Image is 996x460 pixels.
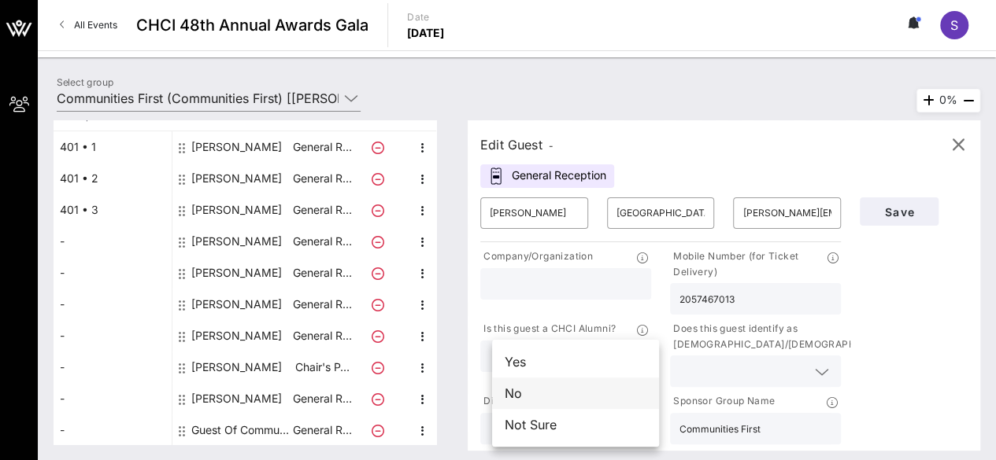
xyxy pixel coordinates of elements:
div: Not Sure [492,409,659,440]
p: General R… [291,289,354,320]
button: Save [860,197,939,226]
div: 401 • 2 [54,163,172,194]
span: S [950,17,958,33]
div: Juana Silverio [191,289,282,320]
div: Guest Of Communities First [191,414,291,446]
p: Chair's P… [291,351,354,383]
p: Mobile Number (for Ticket Delivery) [670,248,827,280]
div: - [54,320,172,351]
input: Last Name* [616,201,705,226]
div: - [54,414,172,446]
span: CHCI 48th Annual Awards Gala [136,13,368,37]
div: Cristina Miranda [191,131,282,163]
div: 401 • 1 [54,131,172,163]
div: Mar Zepeda Salazar [191,163,282,194]
label: Select group [57,76,113,88]
div: Vanessa Thomas [191,383,282,414]
p: Company/Organization [480,248,593,265]
p: [DATE] [407,25,445,41]
div: Juan Ulloa [191,257,282,289]
p: General R… [291,226,354,257]
div: General Reception [480,164,614,188]
span: All Events [74,19,117,31]
p: General R… [291,131,354,163]
div: Stephanie Jenkins [191,351,282,383]
div: Aaron Jenkins [191,226,282,257]
p: Sponsor Group Name [670,393,775,410]
p: General R… [291,414,354,446]
div: - [54,351,172,383]
div: Melody Gonzales [191,320,282,351]
div: Edit Guest [480,134,554,156]
div: - [54,226,172,257]
p: Date [407,9,445,25]
p: Is this guest a CHCI Alumni? [480,321,616,337]
span: Save [872,205,926,219]
input: First Name* [490,201,579,226]
input: Email* [742,201,831,226]
p: General R… [291,383,354,414]
p: General R… [291,257,354,289]
div: No [492,377,659,409]
p: Dietary Restrictions [480,393,578,410]
p: General R… [291,320,354,351]
p: Does this guest identify as [DEMOGRAPHIC_DATA]/[DEMOGRAPHIC_DATA]? [670,321,904,352]
div: 401 • 3 [54,194,172,226]
a: All Events [50,13,127,38]
div: - [54,257,172,289]
div: - [54,289,172,320]
div: S [940,11,968,39]
div: Leanne Kaplan [191,194,282,226]
div: - [54,383,172,414]
p: General R… [291,163,354,194]
span: - [549,140,554,152]
div: 0% [916,89,980,112]
div: Yes [492,346,659,377]
p: General R… [291,194,354,226]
